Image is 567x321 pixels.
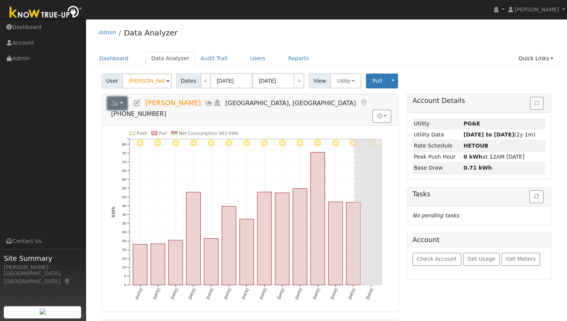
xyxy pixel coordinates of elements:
span: Get Usage [467,256,495,262]
text: [DATE] [276,288,285,300]
a: Login As (last Never) [213,99,222,107]
text: [DATE] [312,288,321,300]
rect: onclick="" [151,244,165,285]
i: 8/03 - Clear [208,140,215,147]
button: Get Meters [502,253,540,266]
div: [PERSON_NAME] [4,263,81,271]
td: Peak Push Hour [412,151,462,162]
a: Data Analyzer [124,28,177,37]
a: Multi-Series Graph [205,99,213,107]
rect: onclick="" [222,206,236,285]
rect: onclick="" [133,244,147,285]
i: 8/10 - Clear [332,140,339,147]
strong: T [463,143,488,149]
button: Utility [330,73,361,88]
h5: Account [412,236,439,244]
span: Check Account [417,256,457,262]
td: Utility [412,118,462,129]
span: View [309,73,331,88]
text: [DATE] [223,288,232,300]
text: Pull [159,130,167,136]
i: 8/04 - Clear [225,140,233,147]
span: Get Meters [506,256,536,262]
text: 5 [124,274,126,278]
a: Audit Trail [195,51,233,66]
text: [DATE] [170,288,179,300]
span: (2y 1m) [463,132,535,138]
text: [DATE] [152,288,161,300]
text: 80 [122,142,126,146]
i: 8/02 - Clear [190,140,197,147]
a: Data Analyzer [145,51,195,66]
strong: ID: 17167154, authorized: 08/12/25 [463,120,480,127]
a: > [294,73,304,88]
text: [DATE] [294,288,303,300]
rect: onclick="" [168,240,182,285]
text: [DATE] [365,288,374,300]
span: [PERSON_NAME] [145,99,201,107]
text: 30 [122,230,126,234]
button: Check Account [412,253,461,266]
td: Rate Schedule [412,140,462,151]
button: Refresh [529,190,543,203]
text: Push [137,130,147,136]
text: 0 [124,282,126,287]
text: 45 [122,204,126,208]
text: 20 [122,247,126,252]
text: kWh [110,207,116,218]
text: 60 [122,177,126,181]
text: [DATE] [241,288,250,300]
a: Dashboard [94,51,134,66]
strong: 0 kWh [463,154,482,160]
i: 8/11 - Clear [350,140,357,147]
span: Pull [372,78,382,84]
h5: Account Details [412,97,545,105]
h5: Tasks [412,190,545,198]
td: Utility Data [412,129,462,140]
text: 40 [122,212,126,217]
a: < [200,73,211,88]
text: [DATE] [348,288,356,300]
i: 8/07 - MostlyClear [279,140,286,147]
text: [DATE] [188,288,196,300]
a: Reports [283,51,315,66]
span: [GEOGRAPHIC_DATA], [GEOGRAPHIC_DATA] [225,100,356,107]
i: 7/31 - Clear [154,140,161,147]
td: at 12AM [DATE] [462,151,545,162]
img: Know True-Up [6,4,86,21]
i: 8/08 - Clear [296,140,303,147]
input: Select a User [122,73,172,88]
text: 10 [122,265,126,269]
button: Get Usage [463,253,500,266]
text: 70 [122,159,126,164]
a: Admin [99,29,116,35]
rect: onclick="" [311,152,325,285]
rect: onclick="" [186,192,200,285]
span: [PHONE_NUMBER] [111,110,166,117]
div: [GEOGRAPHIC_DATA], [GEOGRAPHIC_DATA] [4,270,81,286]
i: 8/05 - Clear [243,140,250,147]
text: 55 [122,186,126,190]
a: Quick Links [513,51,559,66]
a: Map [359,99,368,107]
a: Users [244,51,271,66]
text: [DATE] [205,288,214,300]
i: 8/01 - Clear [172,140,179,147]
rect: onclick="" [240,219,254,285]
text: 65 [122,169,126,173]
span: Site Summary [4,253,81,263]
rect: onclick="" [275,193,289,285]
text: [DATE] [330,288,339,300]
a: Map [64,278,71,284]
span: User [102,73,123,88]
i: No pending tasks [412,212,459,218]
button: Pull [366,74,388,88]
a: Edit User (35266) [133,99,141,107]
img: retrieve [40,308,46,315]
rect: onclick="" [346,202,360,285]
text: 50 [122,195,126,199]
text: Net Consumption 563 kWh [179,130,238,136]
strong: [DATE] to [DATE] [463,132,514,138]
rect: onclick="" [204,239,218,285]
span: Dates [176,73,201,88]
